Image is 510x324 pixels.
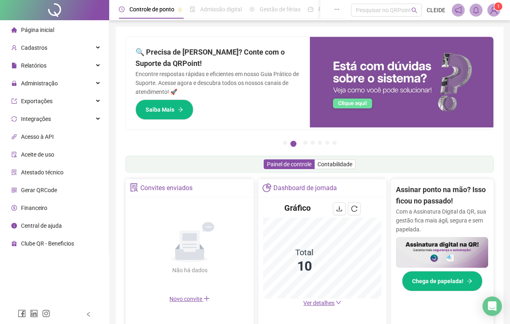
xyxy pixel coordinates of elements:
span: Acesso à API [21,133,54,140]
span: file-done [190,6,195,12]
span: linkedin [30,309,38,318]
span: Exportações [21,98,53,104]
p: Com a Assinatura Digital da QR, sua gestão fica mais ágil, segura e sem papelada. [396,207,488,234]
span: Financeiro [21,205,47,211]
img: 74556 [488,4,500,16]
span: Gestão de férias [260,6,300,13]
span: reload [351,205,358,212]
span: solution [130,183,138,192]
button: 6 [325,141,329,145]
span: Ver detalhes [303,300,334,306]
span: Administração [21,80,58,87]
span: arrow-right [467,278,472,284]
span: api [11,134,17,140]
span: home [11,27,17,33]
div: Convites enviados [140,181,193,195]
span: dashboard [308,6,313,12]
sup: Atualize o seu contato no menu Meus Dados [494,2,502,11]
span: Atestado técnico [21,169,63,176]
span: gift [11,241,17,246]
span: Chega de papelada! [412,277,463,286]
span: qrcode [11,187,17,193]
img: banner%2F02c71560-61a6-44d4-94b9-c8ab97240462.png [396,237,488,268]
span: Painel do DP [318,6,350,13]
span: pushpin [178,7,182,12]
span: arrow-right [178,107,183,112]
div: Dashboard de jornada [273,181,337,195]
span: Integrações [21,116,51,122]
span: Saiba Mais [146,105,174,114]
span: Admissão digital [200,6,242,13]
span: Página inicial [21,27,54,33]
button: Saiba Mais [135,100,193,120]
span: Controle de ponto [129,6,174,13]
span: download [336,205,343,212]
span: search [411,7,417,13]
span: Contabilidade [317,161,352,167]
span: lock [11,80,17,86]
span: info-circle [11,223,17,229]
h2: 🔍 Precisa de [PERSON_NAME]? Conte com o Suporte da QRPoint! [135,47,300,70]
span: notification [455,6,462,14]
div: Open Intercom Messenger [482,296,502,316]
span: Cadastros [21,44,47,51]
span: ellipsis [334,6,340,12]
span: Gerar QRCode [21,187,57,193]
span: Aceite de uso [21,151,54,158]
span: solution [11,169,17,175]
span: bell [472,6,480,14]
span: Clube QR - Beneficios [21,240,74,247]
span: Novo convite [169,296,210,302]
span: sun [249,6,255,12]
span: clock-circle [119,6,125,12]
button: 7 [332,141,336,145]
span: export [11,98,17,104]
button: 1 [283,141,287,145]
img: banner%2F0cf4e1f0-cb71-40ef-aa93-44bd3d4ee559.png [310,37,494,127]
span: Relatórios [21,62,47,69]
button: 4 [311,141,315,145]
span: file [11,63,17,68]
span: down [336,300,341,305]
span: sync [11,116,17,122]
h2: Assinar ponto na mão? Isso ficou no passado! [396,184,488,207]
span: instagram [42,309,50,318]
h4: Gráfico [284,202,311,214]
button: 2 [290,141,296,147]
span: 1 [497,4,500,9]
span: Central de ajuda [21,222,62,229]
span: user-add [11,45,17,51]
button: 5 [318,141,322,145]
button: 3 [303,141,307,145]
span: pie-chart [262,183,271,192]
span: CLEIDE [427,6,445,15]
span: plus [203,295,210,302]
p: Encontre respostas rápidas e eficientes em nosso Guia Prático de Suporte. Acesse agora e descubra... [135,70,300,96]
span: audit [11,152,17,157]
a: Ver detalhes down [303,300,341,306]
span: facebook [18,309,26,318]
span: left [86,311,91,317]
div: Não há dados [152,266,227,275]
span: dollar [11,205,17,211]
span: Painel de controle [267,161,311,167]
button: Chega de papelada! [402,271,482,291]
